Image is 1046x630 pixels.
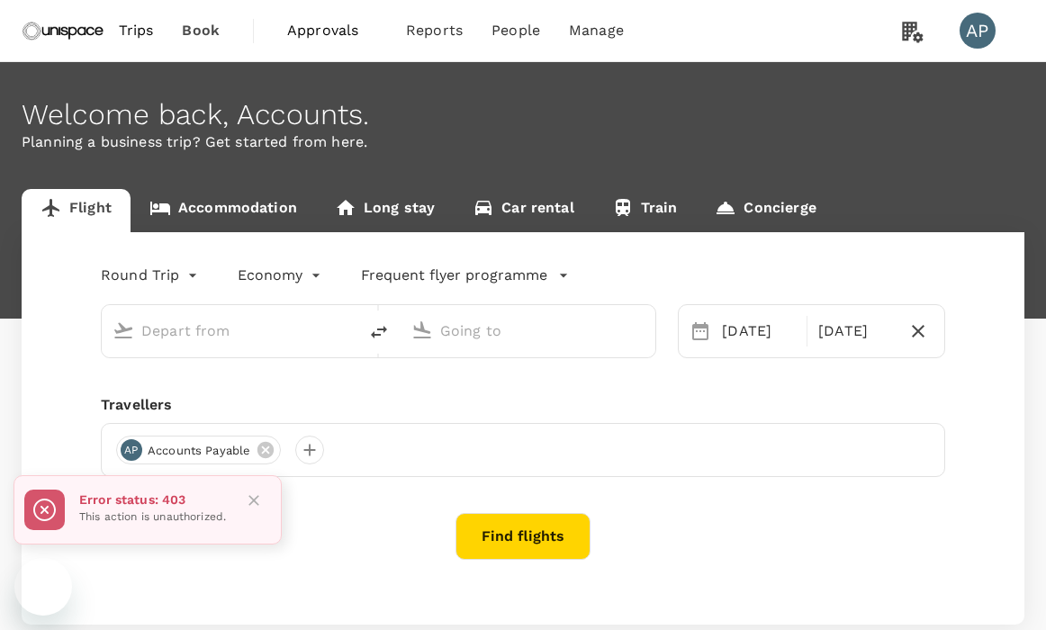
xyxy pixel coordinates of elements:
[101,394,945,416] div: Travellers
[440,317,618,345] input: Going to
[22,189,131,232] a: Flight
[116,436,281,464] div: APAccounts Payable
[141,317,320,345] input: Depart from
[811,313,899,349] div: [DATE]
[316,189,454,232] a: Long stay
[287,20,377,41] span: Approvals
[22,98,1024,131] div: Welcome back , Accounts .
[79,508,226,526] p: This action is unauthorized.
[240,487,267,514] button: Close
[455,513,591,560] button: Find flights
[361,265,569,286] button: Frequent flyer programme
[454,189,593,232] a: Car rental
[14,558,72,616] iframe: Button to launch messaging window
[121,439,142,461] div: AP
[131,189,316,232] a: Accommodation
[491,20,540,41] span: People
[22,11,104,50] img: Unispace
[715,313,803,349] div: [DATE]
[238,261,325,290] div: Economy
[137,442,261,460] span: Accounts Payable
[569,20,624,41] span: Manage
[182,20,220,41] span: Book
[357,310,401,354] button: delete
[696,189,834,232] a: Concierge
[101,261,202,290] div: Round Trip
[406,20,463,41] span: Reports
[345,328,348,332] button: Open
[960,13,996,49] div: AP
[593,189,697,232] a: Train
[119,20,154,41] span: Trips
[22,131,1024,153] p: Planning a business trip? Get started from here.
[361,265,547,286] p: Frequent flyer programme
[643,328,646,332] button: Open
[79,490,226,508] p: Error status: 403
